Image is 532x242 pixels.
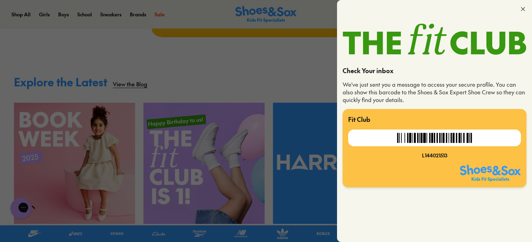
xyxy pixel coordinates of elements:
div: L144021513 [348,152,521,159]
img: SNS_Logo_Responsive.svg [460,165,521,181]
img: DHrr7gAAAAZJREFUAwAktUDgCtTCgQAAAABJRU5ErkJggg== [394,130,475,146]
button: Open gorgias live chat [3,2,24,23]
p: Fit Club [348,115,521,124]
img: TheFitClub_Landscape_2a1d24fe-98f1-4588-97ac-f3657bedce49.svg [343,24,526,55]
p: Check Your inbox [343,66,526,75]
p: We've just sent you a message to access your secure profile. You can also show this barcode to th... [343,81,526,104]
